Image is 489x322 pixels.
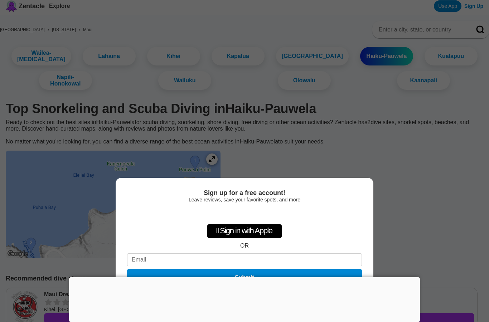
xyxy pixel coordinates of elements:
[127,197,362,203] div: Leave reviews, save your favorite spots, and more
[208,206,281,222] iframe: Sign in with Google Button
[127,269,362,286] button: Submit
[127,189,362,197] div: Sign up for a free account!
[207,224,282,238] div: Sign in with Apple
[240,243,249,249] div: OR
[127,253,362,266] input: Email
[69,277,420,320] iframe: Advertisement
